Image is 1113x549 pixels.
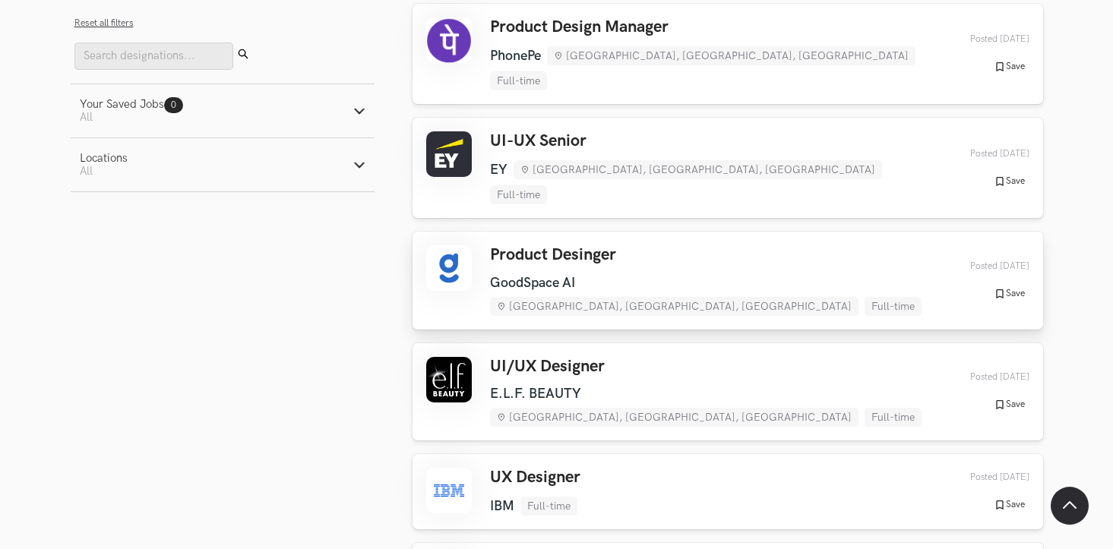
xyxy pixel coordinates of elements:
input: Search [74,43,233,70]
div: 30th Aug [934,472,1029,483]
span: All [80,165,93,178]
li: Full-time [865,408,922,427]
h3: Product Design Manager [490,17,934,37]
h3: UX Designer [490,468,580,487]
li: IBM [490,498,514,514]
span: All [80,111,93,124]
li: GoodSpace AI [490,275,575,291]
button: Your Saved Jobs0 All [71,84,375,137]
li: [GEOGRAPHIC_DATA], [GEOGRAPHIC_DATA], [GEOGRAPHIC_DATA] [490,408,858,427]
button: Save [989,498,1029,512]
div: 02nd Sep [934,33,1029,45]
h3: UI-UX Senior [490,131,934,151]
div: 30th Aug [934,148,1029,159]
li: E.L.F. BEAUTY [490,386,581,402]
li: Full-time [865,297,922,316]
li: Full-time [490,185,547,204]
button: Save [989,398,1029,412]
a: Product Desinger GoodSpace AI [GEOGRAPHIC_DATA], [GEOGRAPHIC_DATA], [GEOGRAPHIC_DATA] Full-time P... [413,232,1043,329]
li: Full-time [520,497,577,516]
button: Save [989,175,1029,188]
li: PhonePe [490,48,541,64]
li: EY [490,162,507,178]
div: 30th Aug [934,260,1029,272]
button: LocationsAll [71,138,375,191]
a: UI/UX Designer E.L.F. BEAUTY [GEOGRAPHIC_DATA], [GEOGRAPHIC_DATA], [GEOGRAPHIC_DATA] Full-time Po... [413,343,1043,440]
h3: Product Desinger [490,245,934,265]
button: Reset all filters [74,17,134,29]
a: Product Design Manager PhonePe [GEOGRAPHIC_DATA], [GEOGRAPHIC_DATA], [GEOGRAPHIC_DATA] Full-time ... [413,4,1043,104]
li: [GEOGRAPHIC_DATA], [GEOGRAPHIC_DATA], [GEOGRAPHIC_DATA] [547,46,915,65]
a: UX Designer IBM Full-time Posted [DATE] Save [413,454,1043,529]
div: Locations [80,152,128,165]
button: Save [989,60,1029,74]
li: [GEOGRAPHIC_DATA], [GEOGRAPHIC_DATA], [GEOGRAPHIC_DATA] [514,160,882,179]
li: [GEOGRAPHIC_DATA], [GEOGRAPHIC_DATA], [GEOGRAPHIC_DATA] [490,297,858,316]
h3: UI/UX Designer [490,357,934,377]
a: UI-UX Senior EY [GEOGRAPHIC_DATA], [GEOGRAPHIC_DATA], [GEOGRAPHIC_DATA] Full-time Posted [DATE] Save [413,118,1043,218]
li: Full-time [490,71,547,90]
div: 30th Aug [934,371,1029,383]
button: Save [989,287,1029,301]
span: 0 [171,99,176,111]
div: Your Saved Jobs [80,98,183,111]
